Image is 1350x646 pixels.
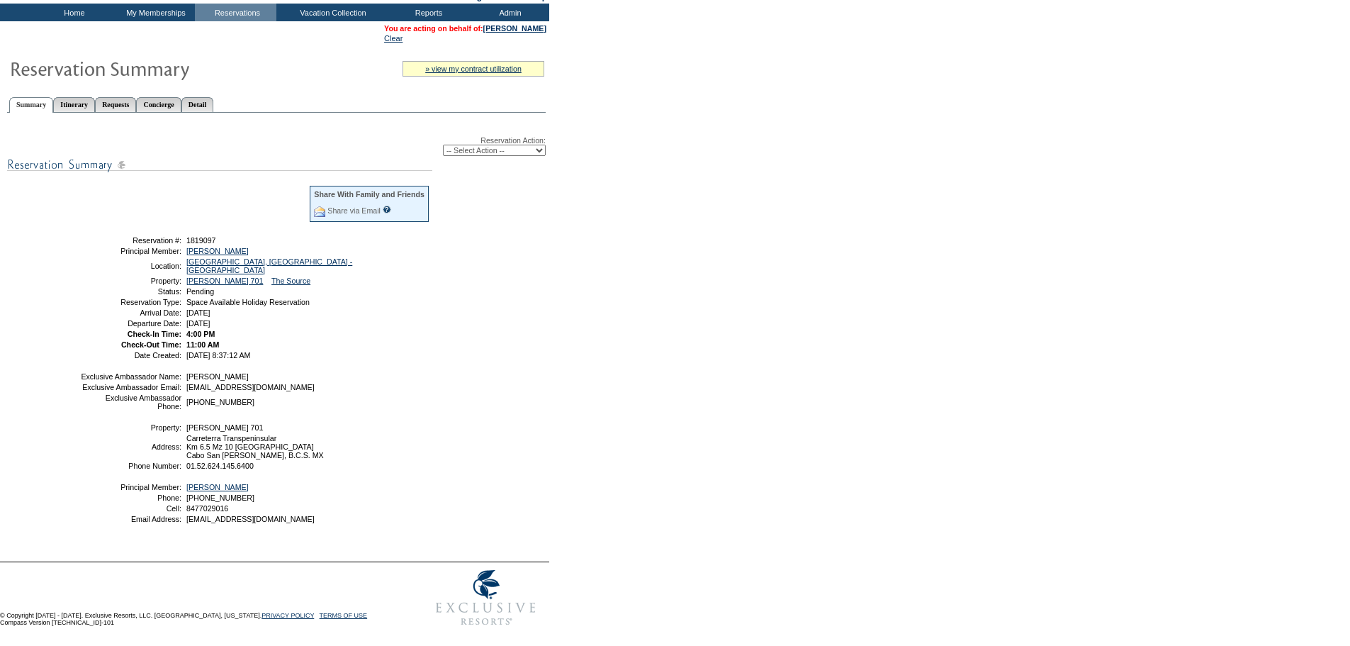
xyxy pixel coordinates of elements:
a: Concierge [136,97,181,112]
span: Carreterra Transpeninsular Km 6.5 Mz 10 [GEOGRAPHIC_DATA] Cabo San [PERSON_NAME], B.C.S. MX [186,434,324,460]
strong: Check-In Time: [128,330,181,338]
img: Exclusive Resorts [422,562,549,633]
img: Reservaton Summary [9,54,293,82]
td: Reservations [195,4,276,21]
td: Principal Member: [80,483,181,491]
input: What is this? [383,206,391,213]
span: [DATE] [186,319,210,328]
td: Exclusive Ambassador Email: [80,383,181,391]
div: Share With Family and Friends [314,190,424,199]
span: 01.52.624.145.6400 [186,462,254,470]
td: Admin [468,4,549,21]
a: Itinerary [53,97,95,112]
span: 11:00 AM [186,340,219,349]
td: My Memberships [113,4,195,21]
td: Property: [80,423,181,432]
td: Phone Number: [80,462,181,470]
span: [PERSON_NAME] 701 [186,423,263,432]
strong: Check-Out Time: [121,340,181,349]
img: subTtlResSummary.gif [7,156,432,174]
td: Phone: [80,494,181,502]
span: [EMAIL_ADDRESS][DOMAIN_NAME] [186,515,315,523]
span: [PERSON_NAME] [186,372,249,381]
div: Reservation Action: [7,136,546,156]
a: Share via Email [327,206,381,215]
a: [PERSON_NAME] [483,24,546,33]
a: Detail [181,97,214,112]
a: [PERSON_NAME] [186,483,249,491]
a: [PERSON_NAME] 701 [186,277,263,285]
td: Reservation #: [80,236,181,245]
td: Vacation Collection [276,4,386,21]
span: [PHONE_NUMBER] [186,494,254,502]
a: TERMS OF USE [320,612,368,619]
span: 4:00 PM [186,330,215,338]
td: Reports [386,4,468,21]
a: The Source [271,277,310,285]
td: Cell: [80,504,181,513]
a: Requests [95,97,136,112]
span: You are acting on behalf of: [384,24,546,33]
td: Home [32,4,113,21]
a: [GEOGRAPHIC_DATA], [GEOGRAPHIC_DATA] - [GEOGRAPHIC_DATA] [186,257,352,274]
td: Departure Date: [80,319,181,328]
td: Arrival Date: [80,308,181,317]
a: » view my contract utilization [425,65,522,73]
span: [DATE] [186,308,210,317]
span: 1819097 [186,236,216,245]
span: Pending [186,287,214,296]
a: Summary [9,97,53,113]
a: [PERSON_NAME] [186,247,249,255]
span: [PHONE_NUMBER] [186,398,254,406]
td: Exclusive Ambassador Name: [80,372,181,381]
td: Reservation Type: [80,298,181,306]
span: Space Available Holiday Reservation [186,298,310,306]
a: Clear [384,34,403,43]
td: Property: [80,277,181,285]
td: Address: [80,434,181,460]
td: Principal Member: [80,247,181,255]
span: 8477029016 [186,504,228,513]
td: Email Address: [80,515,181,523]
a: PRIVACY POLICY [261,612,314,619]
span: [DATE] 8:37:12 AM [186,351,250,360]
td: Date Created: [80,351,181,360]
td: Status: [80,287,181,296]
td: Location: [80,257,181,274]
td: Exclusive Ambassador Phone: [80,394,181,411]
span: [EMAIL_ADDRESS][DOMAIN_NAME] [186,383,315,391]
